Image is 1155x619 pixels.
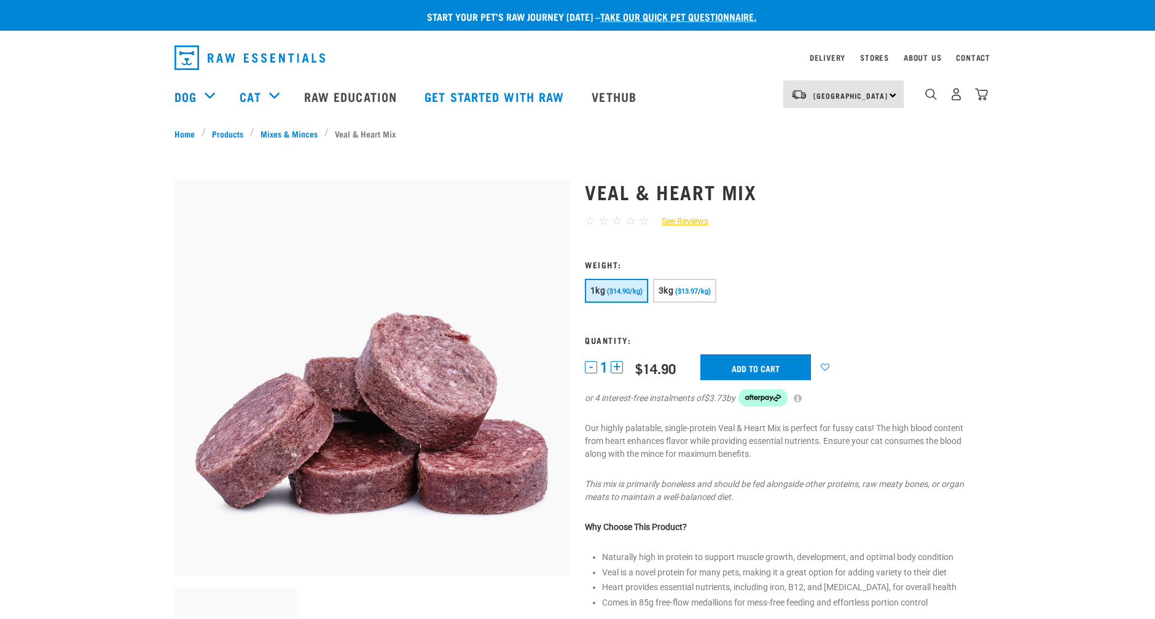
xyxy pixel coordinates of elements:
[975,88,988,101] img: home-icon@2x.png
[611,361,623,373] button: +
[704,392,726,405] span: $3.73
[956,55,990,60] a: Contact
[738,389,788,407] img: Afterpay
[625,214,636,228] span: ☆
[602,551,981,564] li: Naturally high in protein to support muscle growth, development, and optimal body condition
[585,335,981,345] h3: Quantity:
[639,214,649,228] span: ☆
[174,180,570,575] img: 1152 Veal Heart Medallions 01
[602,581,981,594] li: Heart provides essential nutrients, including iron, B12, and [MEDICAL_DATA], for overall health
[635,360,676,376] div: $14.90
[860,55,889,60] a: Stores
[950,88,963,101] img: user.png
[612,214,622,228] span: ☆
[675,287,711,295] span: ($13.97/kg)
[810,55,845,60] a: Delivery
[585,361,597,373] button: -
[579,72,652,121] a: Vethub
[600,14,756,19] a: take our quick pet questionnaire.
[254,127,324,140] a: Mixes & Minces
[590,286,605,295] span: 1kg
[174,87,197,106] a: Dog
[925,88,937,100] img: home-icon-1@2x.png
[904,55,941,60] a: About Us
[585,389,981,407] div: or 4 interest-free instalments of by
[174,127,202,140] a: Home
[206,127,250,140] a: Products
[585,479,964,502] em: This mix is primarily boneless and should be fed alongside other proteins, raw meaty bones, or or...
[412,72,579,121] a: Get started with Raw
[174,45,325,70] img: Raw Essentials Logo
[653,279,716,303] button: 3kg ($13.97/kg)
[700,354,811,380] input: Add to cart
[165,41,990,75] nav: dropdown navigation
[602,566,981,579] li: Veal is a novel protein for many pets, making it a great option for adding variety to their diet
[598,214,609,228] span: ☆
[659,286,673,295] span: 3kg
[174,127,981,140] nav: breadcrumbs
[585,422,981,461] p: Our highly palatable, single-protein Veal & Heart Mix is perfect for fussy cats! The high blood c...
[585,279,648,303] button: 1kg ($14.90/kg)
[585,260,981,269] h3: Weight:
[585,522,687,532] strong: Why Choose This Product?
[607,287,643,295] span: ($14.90/kg)
[791,89,807,100] img: van-moving.png
[240,87,260,106] a: Cat
[813,93,888,98] span: [GEOGRAPHIC_DATA]
[649,215,708,228] a: See Reviews
[585,214,595,228] span: ☆
[600,361,608,374] span: 1
[292,72,412,121] a: Raw Education
[602,596,981,609] li: Comes in 85g free-flow medallions for mess-free feeding and effortless portion control
[585,181,981,203] h1: Veal & Heart Mix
